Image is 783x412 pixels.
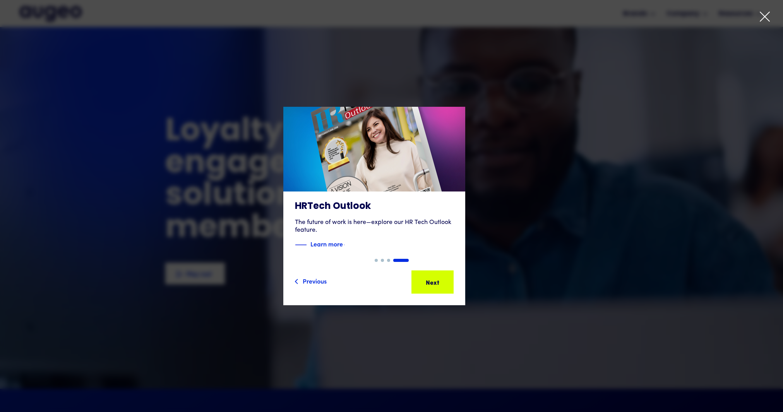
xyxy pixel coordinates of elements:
[303,276,327,285] div: Previous
[387,259,390,262] div: Show slide 3 of 4
[295,201,454,212] h3: HRTech Outlook
[393,259,409,262] div: Show slide 4 of 4
[283,107,465,259] a: HRTech OutlookThe future of work is here—explore our HR Tech Outlook feature.Blue decorative line...
[411,270,454,294] a: Next
[375,259,378,262] div: Show slide 1 of 4
[295,240,307,250] img: Blue decorative line
[381,259,384,262] div: Show slide 2 of 4
[344,240,355,250] img: Blue text arrow
[295,219,454,234] div: The future of work is here—explore our HR Tech Outlook feature.
[310,239,343,248] strong: Learn more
